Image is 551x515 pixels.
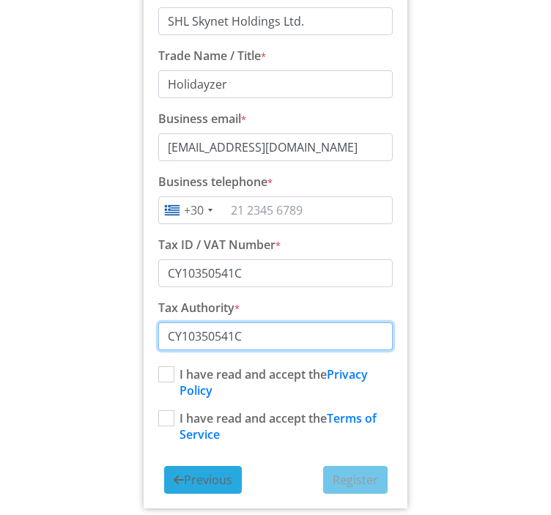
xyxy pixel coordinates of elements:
[164,466,242,494] button: Previous
[158,299,234,316] label: Tax Authority
[180,410,377,442] a: Terms of Service
[158,47,261,64] label: Trade Name / Title
[158,366,393,399] label: I have read and accept the
[158,322,393,350] input: Tax Authority
[158,70,393,98] input: Your trade name / title
[158,236,275,253] label: Tax ID / VAT Number
[158,7,393,35] input: Your legal business name
[323,466,388,494] button: Register
[158,259,393,287] input: Tax ID / VAT Number
[184,201,204,219] div: +30
[158,196,393,224] input: 21 2345 6789
[180,366,368,399] a: Privacy Policy
[158,133,393,161] input: Business email address
[158,173,267,190] label: Business telephone
[158,110,241,127] label: Business email
[158,410,393,442] label: I have read and accept the
[333,472,378,488] span: Register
